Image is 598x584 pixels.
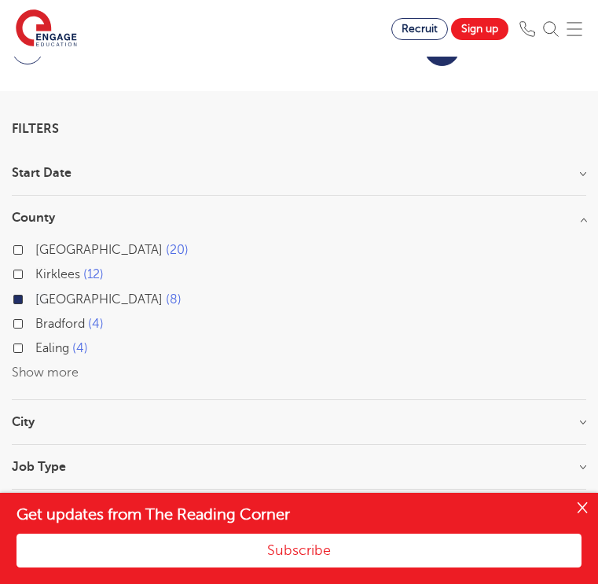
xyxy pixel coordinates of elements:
span: [GEOGRAPHIC_DATA] [35,243,163,257]
button: Show more [12,365,79,380]
a: Recruit [391,18,448,40]
span: Kirklees [35,267,80,281]
img: Engage Education [16,9,77,49]
h3: Job Type [12,461,586,473]
a: Sign up [451,18,508,40]
img: Mobile Menu [567,21,582,37]
button: Subscribe [17,534,581,567]
input: Bradford 4 [35,317,46,327]
h3: Start Date [12,167,586,179]
span: Ealing [35,341,69,355]
span: 8 [166,292,182,307]
h4: Get updates from The Reading Corner [17,504,581,526]
img: Phone [519,21,535,37]
input: Kirklees 12 [35,267,46,277]
span: 4 [72,341,88,355]
button: Close [567,493,598,524]
span: [GEOGRAPHIC_DATA] [35,292,163,307]
h3: County [12,211,586,224]
input: [GEOGRAPHIC_DATA] 8 [35,292,46,303]
span: Bradford [35,317,85,331]
span: Recruit [402,23,438,35]
h3: City [12,416,586,428]
img: Search [543,21,559,37]
span: 4 [88,317,104,331]
span: 20 [166,243,189,257]
span: Filters [12,123,59,135]
input: Ealing 4 [35,341,46,351]
span: 12 [83,267,104,281]
input: [GEOGRAPHIC_DATA] 20 [35,243,46,253]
